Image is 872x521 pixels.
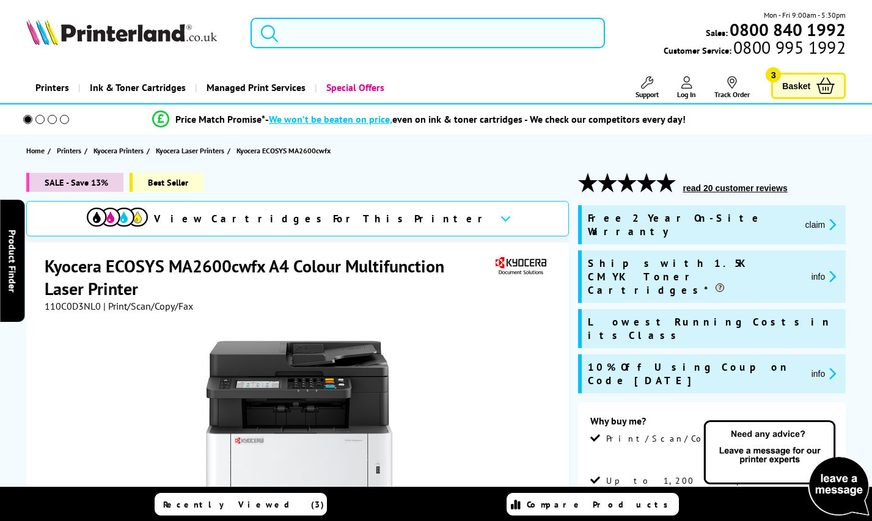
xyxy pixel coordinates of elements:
[677,76,696,99] a: Log In
[636,76,659,99] a: Support
[26,18,235,48] a: Printerland Logo
[93,144,144,157] span: Kyocera Printers
[45,255,493,300] h1: Kyocera ECOSYS MA2600cwfx A4 Colour Multifunction Laser Printer
[636,90,659,99] span: Support
[26,18,217,45] img: Printerland Logo
[155,493,327,516] a: Recently Viewed (3)
[782,78,810,94] span: Basket
[679,183,791,194] button: read 20 customer reviews
[731,42,846,53] span: 0800 995 1992
[236,144,334,157] a: Kyocera ECOSYS MA2600cwfx
[677,90,696,99] span: Log In
[728,24,846,35] a: 0800 840 1992
[87,208,148,227] img: View Cartridges
[730,18,846,41] b: 0800 840 1992
[588,315,840,342] span: Lowest Running Costs in its Class
[163,499,324,510] span: Recently Viewed (3)
[26,144,45,157] span: Home
[175,113,265,125] span: Price Match Promise*
[588,257,801,297] span: Ships with 1.5K CMYK Toner Cartridges*
[265,113,686,125] div: - even on ink & toner cartridges - We check our competitors every day!
[103,300,193,312] span: | Print/Scan/Copy/Fax
[156,144,224,157] span: Kyocera Laser Printers
[57,144,81,157] span: Printers
[26,173,123,192] span: SALE - Save 13%
[78,72,195,103] a: Ink & Toner Cartridges
[588,211,795,238] span: Free 2 Year On-Site Warranty
[527,499,675,510] span: Compare Products
[6,229,18,292] span: Product Finder
[57,144,84,157] a: Printers
[714,76,750,99] a: Track Order
[808,269,840,283] button: promo-description
[588,360,801,387] span: 10% Off Using Coupon Code [DATE]
[195,72,315,103] a: Managed Print Services
[45,300,101,312] span: 110C0D3NL0
[706,27,728,38] span: Sales:
[766,67,781,82] span: 3
[606,475,709,508] span: Up to 1,200 x 1,200 dpi Print
[701,418,872,519] img: Open Live Chat window
[6,109,832,130] li: modal_Promise
[771,73,846,99] a: Basket 3
[90,72,186,103] span: Ink & Toner Cartridges
[26,72,78,103] a: Printers
[606,433,763,444] span: Print/Scan/Copy/Fax
[664,42,846,56] span: Customer Service:
[493,255,549,277] img: Kyocera
[154,212,490,225] span: View Cartridges For This Printer
[93,144,147,157] a: Kyocera Printers
[507,493,679,516] a: Compare Products
[802,217,840,231] button: promo-description
[156,144,227,157] a: Kyocera Laser Printers
[764,9,846,21] span: Mon - Fri 9:00am - 5:30pm
[269,113,392,125] span: We won’t be beaten on price,
[315,72,394,103] a: Special Offers
[590,415,834,433] div: Why buy me?
[808,366,840,381] button: promo-description
[130,173,203,192] span: Best Seller
[236,144,331,157] span: Kyocera ECOSYS MA2600cwfx
[26,144,48,157] a: Home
